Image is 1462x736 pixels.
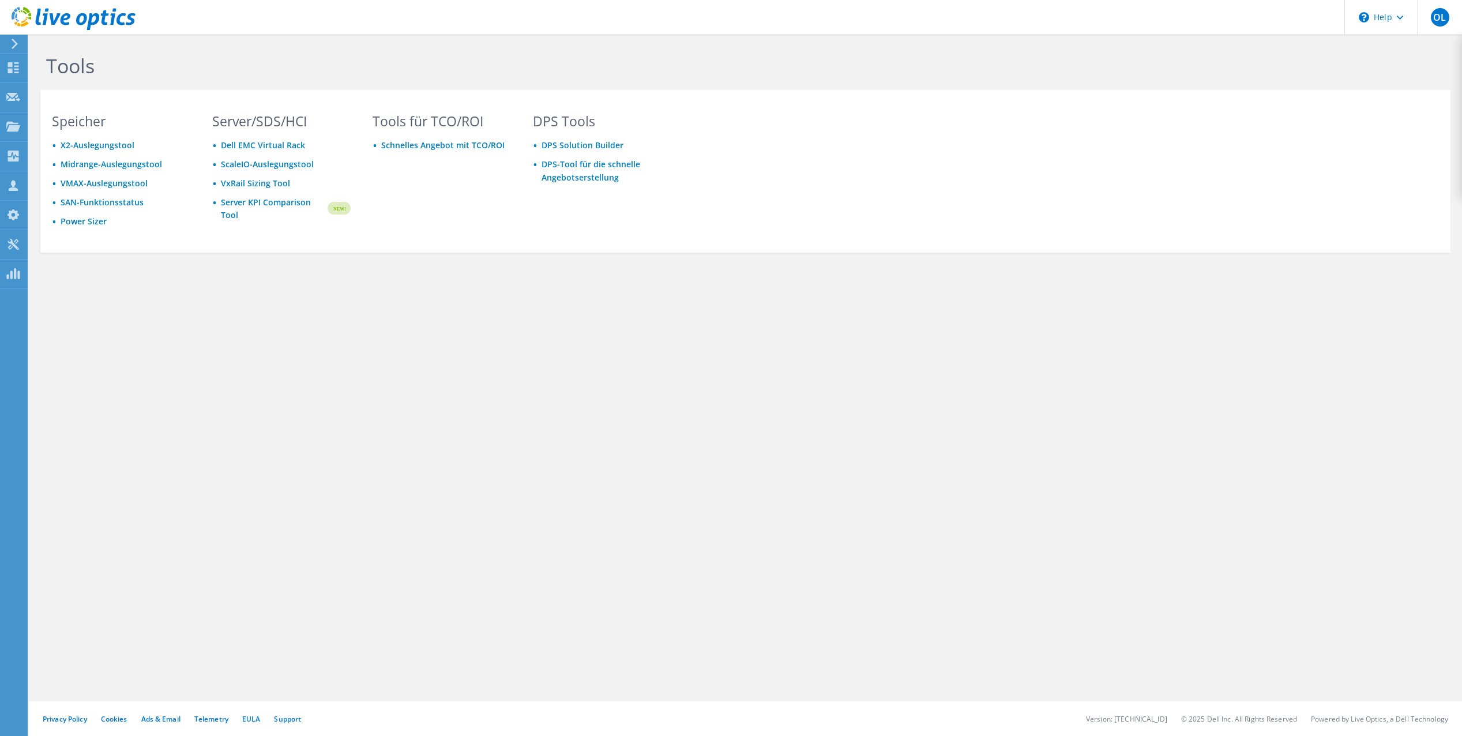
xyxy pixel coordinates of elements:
span: OL [1431,8,1449,27]
a: Telemetry [194,714,228,724]
svg: \n [1359,12,1369,22]
li: Version: [TECHNICAL_ID] [1086,714,1167,724]
li: © 2025 Dell Inc. All Rights Reserved [1181,714,1297,724]
img: new-badge.svg [326,195,351,222]
a: Schnelles Angebot mit TCO/ROI [381,140,505,151]
a: X2-Auslegungstool [61,140,134,151]
a: Dell EMC Virtual Rack [221,140,305,151]
a: EULA [242,714,260,724]
h3: DPS Tools [533,115,671,127]
a: Midrange-Auslegungstool [61,159,162,170]
a: DPS-Tool für die schnelle Angebotserstellung [542,159,640,183]
a: Server KPI Comparison Tool [221,196,326,221]
h3: Speicher [52,115,190,127]
a: Support [274,714,301,724]
a: VMAX-Auslegungstool [61,178,148,189]
a: Power Sizer [61,216,107,227]
a: ScaleIO-Auslegungstool [221,159,314,170]
li: Powered by Live Optics, a Dell Technology [1311,714,1448,724]
h3: Tools für TCO/ROI [373,115,511,127]
a: Ads & Email [141,714,181,724]
a: DPS Solution Builder [542,140,623,151]
a: SAN-Funktionsstatus [61,197,144,208]
h1: Tools [46,54,825,78]
a: Cookies [101,714,127,724]
a: VxRail Sizing Tool [221,178,290,189]
h3: Server/SDS/HCI [212,115,351,127]
a: Privacy Policy [43,714,87,724]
